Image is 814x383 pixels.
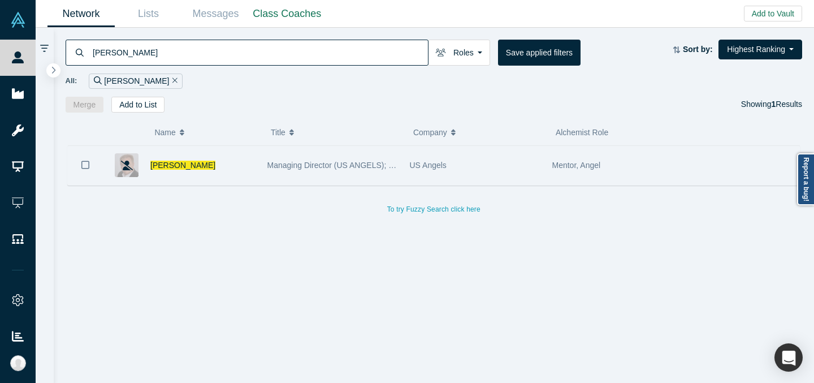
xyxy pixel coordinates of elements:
[718,40,802,59] button: Highest Ranking
[10,355,26,371] img: Ally Hoang's Account
[428,40,490,66] button: Roles
[410,161,447,170] span: US Angels
[413,121,544,144] button: Company
[744,6,802,21] button: Add to Vault
[10,12,26,28] img: Alchemist Vault Logo
[741,97,802,113] div: Showing
[92,39,428,66] input: Search by name, title, company, summary, expertise, investment criteria or topics of focus
[249,1,325,27] a: Class Coaches
[271,121,285,144] span: Title
[683,45,713,54] strong: Sort by:
[552,161,601,170] span: Mentor, Angel
[111,97,164,113] button: Add to List
[182,1,249,27] a: Messages
[66,75,77,87] span: All:
[379,202,488,217] button: To try Fuzzy Search click here
[169,75,177,88] button: Remove Filter
[115,1,182,27] a: Lists
[772,100,776,109] strong: 1
[150,161,215,170] a: [PERSON_NAME]
[267,161,504,170] span: Managing Director (US ANGELS); Dr of Porfolio Mgment (Kytotech)
[772,100,802,109] span: Results
[556,128,608,137] span: Alchemist Role
[89,74,183,89] div: [PERSON_NAME]
[154,121,175,144] span: Name
[66,97,104,113] button: Merge
[797,153,814,205] a: Report a bug!
[68,145,103,185] button: Bookmark
[47,1,115,27] a: Network
[271,121,401,144] button: Title
[154,121,259,144] button: Name
[498,40,581,66] button: Save applied filters
[413,121,447,144] span: Company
